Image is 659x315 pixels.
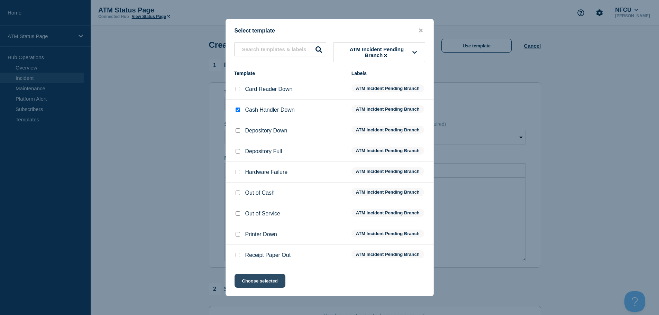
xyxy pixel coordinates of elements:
p: Depository Down [245,128,287,134]
input: Search templates & labels [234,42,326,56]
input: Depository Down checkbox [236,128,240,133]
input: Card Reader Down checkbox [236,87,240,91]
p: Printer Down [245,231,277,238]
span: ATM Incident Pending Branch [351,126,424,134]
p: Cash Handler Down [245,107,295,113]
input: Out of Service checkbox [236,211,240,216]
div: Labels [351,71,425,76]
p: Hardware Failure [245,169,288,175]
button: ATM Incident Pending Branch [333,42,425,62]
input: Depository Full checkbox [236,149,240,154]
span: ATM Incident Pending Branch [351,167,424,175]
input: Receipt Paper Out checkbox [236,253,240,257]
p: Depository Full [245,148,282,155]
div: Select template [226,27,433,34]
span: ATM Incident Pending Branch [351,188,424,196]
button: close button [417,27,425,34]
span: ATM Incident Pending Branch [351,230,424,238]
p: Out of Service [245,211,280,217]
span: ATM Incident Pending Branch [351,84,424,92]
input: Printer Down checkbox [236,232,240,237]
div: Template [234,71,345,76]
span: ATM Incident Pending Branch [351,250,424,258]
p: Card Reader Down [245,86,293,92]
p: Out of Cash [245,190,275,196]
input: Out of Cash checkbox [236,191,240,195]
span: ATM Incident Pending Branch [351,105,424,113]
span: ATM Incident Pending Branch [351,147,424,155]
span: ATM Incident Pending Branch [341,46,413,58]
span: ATM Incident Pending Branch [351,209,424,217]
input: Cash Handler Down checkbox [236,108,240,112]
input: Hardware Failure checkbox [236,170,240,174]
p: Receipt Paper Out [245,252,291,258]
button: Choose selected [235,274,285,288]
